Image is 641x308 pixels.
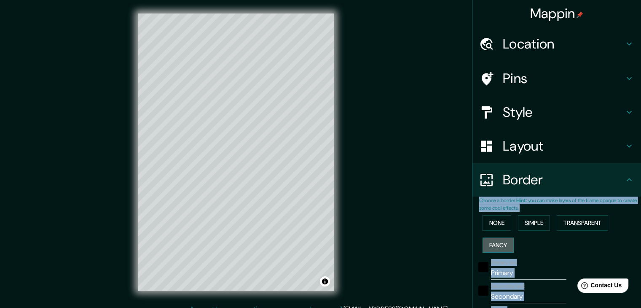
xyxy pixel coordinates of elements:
h4: Style [503,104,624,121]
h4: Pins [503,70,624,87]
label: Primary text [491,259,517,266]
b: Hint [516,197,526,204]
h4: Layout [503,138,624,154]
iframe: Help widget launcher [566,275,632,299]
button: Transparent [557,215,608,231]
div: Pins [472,62,641,95]
button: black [478,286,488,296]
div: Location [472,27,641,61]
div: Layout [472,129,641,163]
h4: Mappin [530,5,584,22]
p: Choose a border. : you can make layers of the frame opaque to create some cool effects. [479,197,641,212]
img: pin-icon.png [577,11,583,18]
div: Border [472,163,641,197]
button: Simple [518,215,550,231]
button: Fancy [483,238,514,253]
button: black [478,262,488,272]
label: Secondary text [491,283,525,290]
h4: Border [503,171,624,188]
button: Toggle attribution [320,276,330,286]
div: Style [472,95,641,129]
button: None [483,215,511,231]
h4: Location [503,35,624,52]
